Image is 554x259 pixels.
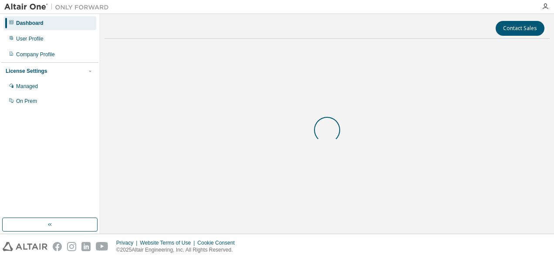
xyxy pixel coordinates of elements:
div: Company Profile [16,51,55,58]
div: On Prem [16,98,37,105]
div: Managed [16,83,38,90]
div: Dashboard [16,20,44,27]
img: instagram.svg [67,242,76,251]
div: License Settings [6,68,47,75]
img: altair_logo.svg [3,242,47,251]
img: linkedin.svg [81,242,91,251]
img: Altair One [4,3,113,11]
p: © 2025 Altair Engineering, Inc. All Rights Reserved. [116,246,240,254]
img: facebook.svg [53,242,62,251]
div: Website Terms of Use [140,239,197,246]
img: youtube.svg [96,242,108,251]
div: User Profile [16,35,44,42]
div: Privacy [116,239,140,246]
div: Cookie Consent [197,239,240,246]
button: Contact Sales [496,21,544,36]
